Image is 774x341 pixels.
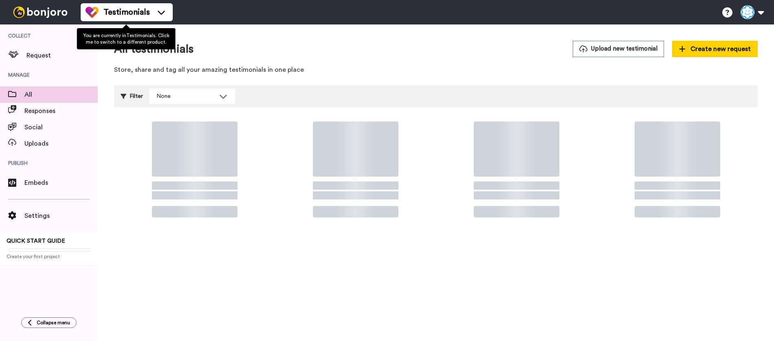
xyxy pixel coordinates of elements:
[10,7,71,18] img: bj-logo-header-white.svg
[24,139,98,148] span: Uploads
[24,90,98,100] span: All
[103,7,150,18] span: Testimonials
[121,89,143,104] div: Filter
[24,211,98,221] span: Settings
[679,44,751,54] span: Create new request
[672,41,758,57] button: Create new request
[37,319,70,326] span: Collapse menu
[24,106,98,116] span: Responses
[21,317,77,328] button: Collapse menu
[573,41,664,57] button: Upload new testimonial
[83,33,169,44] span: You are currently in Testimonials . Click me to switch to a different product.
[26,51,98,60] span: Request
[114,65,758,75] p: Store, share and tag all your amazing testimonials in one place
[86,6,99,19] img: tm-color.svg
[24,178,98,188] span: Embeds
[7,238,65,244] span: QUICK START GUIDE
[24,122,98,132] span: Social
[7,253,91,260] span: Create your first project
[156,92,215,100] div: None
